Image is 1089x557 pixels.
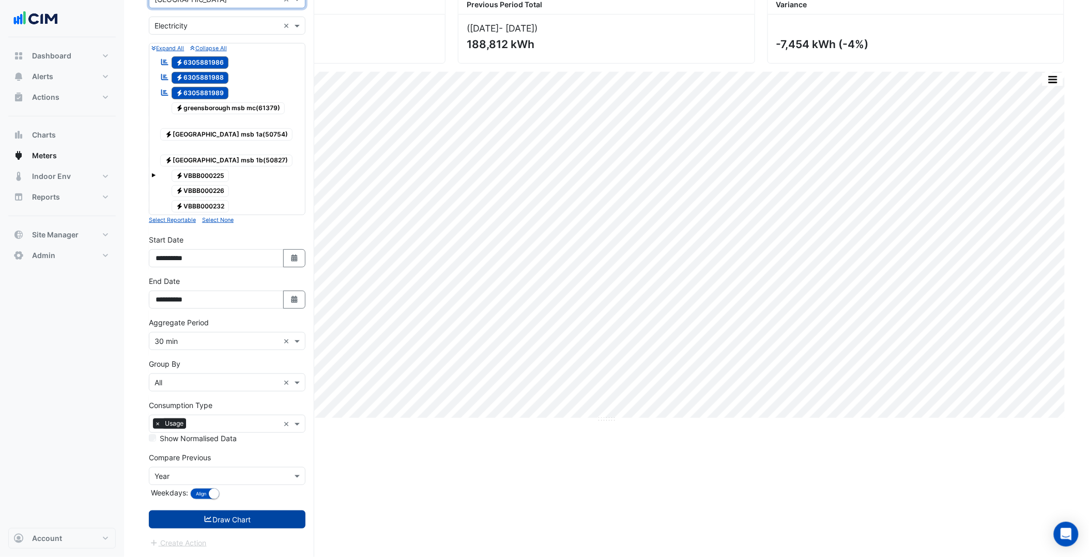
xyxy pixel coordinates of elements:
span: Admin [32,250,55,261]
fa-icon: Electricity [165,157,173,164]
span: Clear [283,20,292,31]
label: Compare Previous [149,452,211,463]
app-icon: Indoor Env [13,171,24,182]
app-icon: Meters [13,150,24,161]
div: 188,812 kWh [467,38,744,51]
button: Collapse All [190,43,226,53]
fa-icon: Reportable [160,73,170,82]
span: Usage [162,418,186,429]
span: Meters [32,150,57,161]
small: Collapse All [190,45,226,52]
button: Expand All [151,43,184,53]
fa-icon: Electricity [176,172,183,179]
button: Select Reportable [149,215,196,224]
label: End Date [149,276,180,287]
div: ([DATE] ) [467,23,746,34]
app-icon: Charts [13,130,24,140]
label: Consumption Type [149,400,212,411]
label: Group By [149,358,180,369]
button: Reports [8,187,116,207]
button: Draw Chart [149,510,305,529]
fa-icon: Electricity [176,202,183,210]
span: 6305881986 [172,56,229,69]
span: Alerts [32,71,53,82]
fa-icon: Select Date [290,254,299,263]
fa-icon: Electricity [176,74,183,82]
span: Account [32,533,62,544]
app-icon: Alerts [13,71,24,82]
span: Solar Meter_MSB 1B [160,155,293,167]
span: Reports [32,192,60,202]
button: Account [8,528,116,549]
button: Meters [8,145,116,166]
span: Clear [283,377,292,388]
button: Actions [8,87,116,108]
label: Show Normalised Data [160,433,237,444]
button: Charts [8,125,116,145]
button: More Options [1042,73,1063,86]
div: Open Intercom Messenger [1054,522,1079,547]
span: VBBB000225 [172,170,229,182]
span: - [DATE] [499,23,534,34]
fa-icon: Select Date [290,295,299,304]
fa-icon: Electricity [176,58,183,66]
small: Select Reportable [149,217,196,223]
span: Actions [32,92,59,102]
span: × [153,418,162,429]
fa-icon: Electricity [165,130,173,138]
span: Solar Meter_MSB 1A [160,128,293,141]
button: Select None [202,215,234,224]
button: Alerts [8,66,116,87]
span: VBBB000232 [172,200,229,213]
button: Indoor Env [8,166,116,187]
app-icon: Admin [13,250,24,261]
span: Indoor Env [32,171,71,182]
label: Weekdays: [149,487,188,498]
span: Site Manager [32,230,79,240]
span: 6305881989 [172,87,229,99]
button: Admin [8,245,116,266]
app-icon: Site Manager [13,230,24,240]
span: Clear [283,418,292,429]
span: Solar Meter_MSB MC [172,102,285,115]
small: Select None [202,217,234,223]
span: VBBB000226 [172,185,229,198]
app-icon: Dashboard [13,51,24,61]
span: 6305881988 [172,72,229,84]
div: -7,454 kWh (-4%) [776,38,1053,51]
label: Aggregate Period [149,317,209,328]
fa-icon: Electricity [176,104,183,112]
span: Dashboard [32,51,71,61]
small: Expand All [151,45,184,52]
span: Clear [283,336,292,347]
fa-icon: Reportable [160,57,170,66]
span: Charts [32,130,56,140]
app-icon: Reports [13,192,24,202]
fa-icon: Electricity [176,187,183,195]
button: Dashboard [8,46,116,66]
fa-icon: Reportable [160,88,170,97]
fa-icon: Electricity [176,89,183,97]
label: Start Date [149,234,183,245]
img: Company Logo [12,8,59,29]
app-icon: Actions [13,92,24,102]
button: Site Manager [8,224,116,245]
app-escalated-ticket-create-button: Please draw the charts first [149,538,207,547]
